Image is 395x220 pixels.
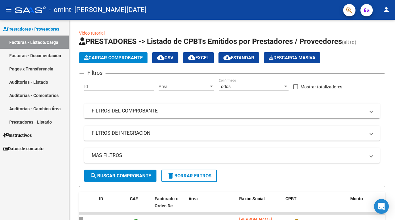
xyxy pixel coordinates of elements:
datatable-header-cell: Monto [348,192,385,219]
span: ID [99,196,103,201]
h3: Filtros [84,69,106,77]
span: Instructivos [3,132,32,139]
mat-panel-title: FILTROS DEL COMPROBANTE [92,108,365,114]
mat-expansion-panel-header: FILTROS DEL COMPROBANTE [84,104,380,118]
datatable-header-cell: CAE [127,192,152,219]
datatable-header-cell: Area [186,192,228,219]
span: Borrar Filtros [167,173,211,179]
mat-icon: cloud_download [157,54,164,61]
button: Buscar Comprobante [84,170,156,182]
span: Monto [350,196,363,201]
button: CSV [152,52,178,63]
span: CPBT [285,196,297,201]
mat-icon: cloud_download [223,54,231,61]
mat-icon: cloud_download [188,54,195,61]
span: CSV [157,55,173,61]
span: Mostrar totalizadores [301,83,342,91]
datatable-header-cell: Facturado x Orden De [152,192,186,219]
span: PRESTADORES -> Listado de CPBTs Emitidos por Prestadores / Proveedores [79,37,342,46]
span: Estandar [223,55,254,61]
span: Buscar Comprobante [90,173,151,179]
span: Datos de contacto [3,145,44,152]
mat-icon: search [90,172,97,180]
span: Todos [219,84,231,89]
span: Cargar Comprobante [84,55,143,61]
mat-icon: menu [5,6,12,13]
mat-expansion-panel-header: MAS FILTROS [84,148,380,163]
mat-panel-title: MAS FILTROS [92,152,365,159]
span: - [PERSON_NAME][DATE] [71,3,147,17]
button: EXCEL [183,52,214,63]
app-download-masive: Descarga masiva de comprobantes (adjuntos) [264,52,320,63]
span: CAE [130,196,138,201]
mat-expansion-panel-header: FILTROS DE INTEGRACION [84,126,380,141]
button: Descarga Masiva [264,52,320,63]
datatable-header-cell: Razón Social [237,192,283,219]
datatable-header-cell: ID [97,192,127,219]
span: Prestadores / Proveedores [3,26,59,32]
datatable-header-cell: CPBT [283,192,348,219]
button: Estandar [218,52,259,63]
span: Descarga Masiva [269,55,315,61]
mat-icon: person [383,6,390,13]
a: Video tutorial [79,31,105,36]
span: (alt+q) [342,39,356,45]
span: Area [189,196,198,201]
span: Area [159,84,209,89]
span: Facturado x Orden De [155,196,178,208]
div: Open Intercom Messenger [374,199,389,214]
span: Razón Social [239,196,265,201]
span: - omint [49,3,71,17]
button: Cargar Comprobante [79,52,148,63]
span: EXCEL [188,55,209,61]
mat-panel-title: FILTROS DE INTEGRACION [92,130,365,137]
mat-icon: delete [167,172,174,180]
button: Borrar Filtros [161,170,217,182]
